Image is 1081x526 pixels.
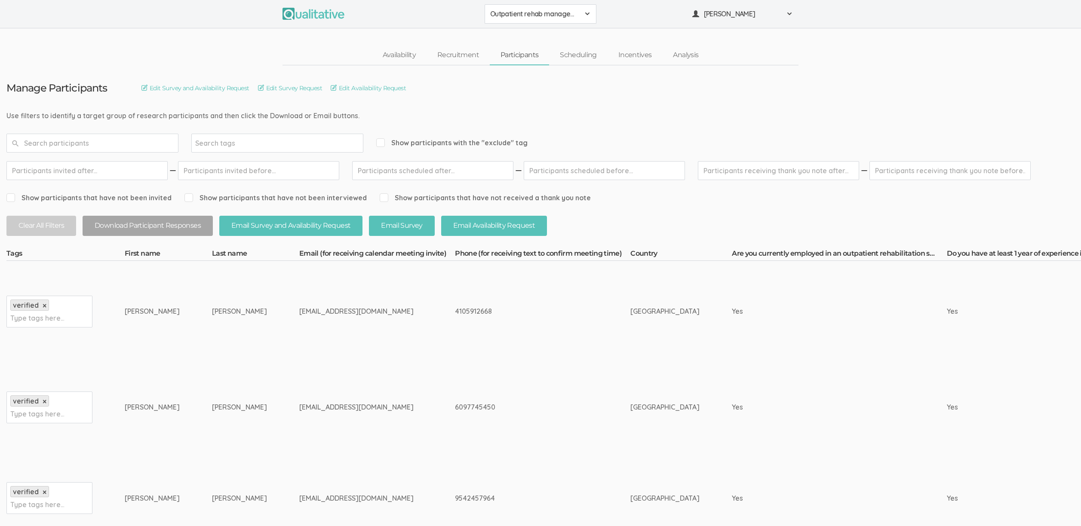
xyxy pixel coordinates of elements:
[455,249,630,261] th: Phone (for receiving text to confirm meeting time)
[6,134,178,153] input: Search participants
[455,493,598,503] div: 9542457964
[283,8,344,20] img: Qualitative
[195,138,249,149] input: Search tags
[13,301,39,309] span: verified
[6,161,168,180] input: Participants invited after...
[331,83,406,93] a: Edit Availability Request
[125,493,180,503] div: [PERSON_NAME]
[212,306,267,316] div: [PERSON_NAME]
[125,402,180,412] div: [PERSON_NAME]
[630,493,700,503] div: [GEOGRAPHIC_DATA]
[299,402,423,412] div: [EMAIL_ADDRESS][DOMAIN_NAME]
[299,249,455,261] th: Email (for receiving calendar meeting invite)
[6,216,76,236] button: Clear All Filters
[10,499,64,510] input: Type tags here...
[83,216,213,236] button: Download Participant Responses
[698,161,859,180] input: Participants receiving thank you note after...
[485,4,596,24] button: Outpatient rehab management of no shows and cancellations
[219,216,362,236] button: Email Survey and Availability Request
[687,4,798,24] button: [PERSON_NAME]
[13,487,39,496] span: verified
[43,302,46,309] a: ×
[212,493,267,503] div: [PERSON_NAME]
[299,493,423,503] div: [EMAIL_ADDRESS][DOMAIN_NAME]
[6,249,125,261] th: Tags
[10,408,64,419] input: Type tags here...
[125,249,212,261] th: First name
[441,216,547,236] button: Email Availability Request
[608,46,663,64] a: Incentives
[455,306,598,316] div: 4105912668
[704,9,781,19] span: [PERSON_NAME]
[514,161,523,180] img: dash.svg
[10,312,64,324] input: Type tags here...
[490,9,580,19] span: Outpatient rehab management of no shows and cancellations
[352,161,513,180] input: Participants scheduled after...
[732,249,947,261] th: Are you currently employed in an outpatient rehabilitation setting that provides physical therapy...
[212,249,299,261] th: Last name
[13,397,39,405] span: verified
[372,46,427,64] a: Availability
[141,83,249,93] a: Edit Survey and Availability Request
[178,161,339,180] input: Participants invited before...
[184,193,367,203] span: Show participants that have not been interviewed
[258,83,322,93] a: Edit Survey Request
[662,46,709,64] a: Analysis
[376,138,528,148] span: Show participants with the "exclude" tag
[630,249,732,261] th: Country
[630,306,700,316] div: [GEOGRAPHIC_DATA]
[549,46,608,64] a: Scheduling
[212,402,267,412] div: [PERSON_NAME]
[6,193,172,203] span: Show participants that have not been invited
[524,161,685,180] input: Participants scheduled before...
[369,216,434,236] button: Email Survey
[1038,485,1081,526] iframe: Chat Widget
[6,83,107,94] h3: Manage Participants
[43,398,46,405] a: ×
[455,402,598,412] div: 6097745450
[169,161,177,180] img: dash.svg
[630,402,700,412] div: [GEOGRAPHIC_DATA]
[860,161,869,180] img: dash.svg
[380,193,591,203] span: Show participants that have not received a thank you note
[299,306,423,316] div: [EMAIL_ADDRESS][DOMAIN_NAME]
[43,489,46,496] a: ×
[732,402,915,412] div: Yes
[427,46,490,64] a: Recruitment
[490,46,549,64] a: Participants
[869,161,1031,180] input: Participants receiving thank you note before...
[125,306,180,316] div: [PERSON_NAME]
[732,493,915,503] div: Yes
[732,306,915,316] div: Yes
